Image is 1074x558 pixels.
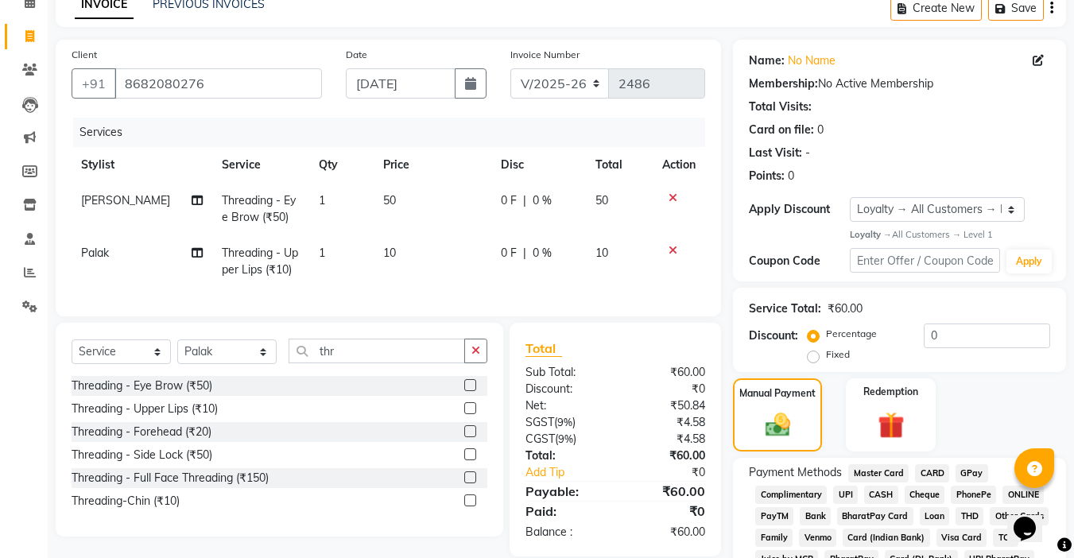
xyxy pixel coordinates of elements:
div: ₹60.00 [828,300,863,317]
span: GPay [956,464,988,482]
span: BharatPay Card [837,507,913,525]
a: No Name [788,52,836,69]
img: _gift.svg [870,409,913,441]
div: Threading - Upper Lips (₹10) [72,401,218,417]
span: 50 [595,193,608,207]
div: Card on file: [749,122,814,138]
strong: Loyalty → [850,229,892,240]
div: ₹60.00 [615,524,717,541]
div: Service Total: [749,300,821,317]
div: No Active Membership [749,76,1050,92]
div: Threading - Full Face Threading (₹150) [72,470,269,486]
input: Search by Name/Mobile/Email/Code [114,68,322,99]
label: Percentage [826,327,877,341]
span: 0 F [501,245,517,262]
div: Sub Total: [514,364,615,381]
span: Cheque [905,486,945,504]
span: CASH [864,486,898,504]
span: 1 [319,246,325,260]
div: Threading-Chin (₹10) [72,493,180,510]
th: Service [212,147,309,183]
label: Manual Payment [739,386,816,401]
img: _cash.svg [758,410,798,439]
div: Apply Discount [749,201,849,218]
div: ( ) [514,431,615,448]
span: Master Card [848,464,909,482]
span: UPI [833,486,858,504]
div: Threading - Forehead (₹20) [72,424,211,440]
div: ₹50.84 [615,397,717,414]
div: Services [73,118,717,147]
div: ( ) [514,414,615,431]
div: Coupon Code [749,253,849,269]
label: Date [346,48,367,62]
span: ONLINE [1002,486,1044,504]
span: Venmo [799,529,836,547]
span: Visa Card [936,529,987,547]
span: SGST [525,415,554,429]
div: ₹4.58 [615,431,717,448]
span: THD [956,507,983,525]
div: ₹0 [615,502,717,521]
span: | [523,192,526,209]
a: Add Tip [514,464,632,481]
div: Payable: [514,482,615,501]
div: Membership: [749,76,818,92]
th: Total [586,147,653,183]
iframe: chat widget [1007,494,1058,542]
th: Disc [491,147,586,183]
th: Action [653,147,705,183]
label: Fixed [826,347,850,362]
span: Other Cards [990,507,1049,525]
div: Total: [514,448,615,464]
span: 0 F [501,192,517,209]
div: 0 [817,122,824,138]
span: [PERSON_NAME] [81,193,170,207]
div: Discount: [514,381,615,397]
button: +91 [72,68,116,99]
span: 0 % [533,245,552,262]
th: Stylist [72,147,212,183]
div: ₹0 [615,381,717,397]
div: 0 [788,168,794,184]
span: CGST [525,432,555,446]
div: ₹60.00 [615,448,717,464]
div: Name: [749,52,785,69]
div: Last Visit: [749,145,802,161]
span: Payment Methods [749,464,842,481]
input: Enter Offer / Coupon Code [850,248,1000,273]
span: Threading - Eye Brow (₹50) [222,193,296,224]
div: Paid: [514,502,615,521]
div: Total Visits: [749,99,812,115]
th: Price [374,147,491,183]
span: | [523,245,526,262]
span: Loan [920,507,950,525]
span: PayTM [755,507,793,525]
div: Balance : [514,524,615,541]
span: TCL [993,529,1018,547]
th: Qty [309,147,374,183]
span: 50 [383,193,396,207]
span: Family [755,529,793,547]
span: CARD [915,464,949,482]
span: Card (Indian Bank) [843,529,930,547]
span: Bank [800,507,831,525]
div: Discount: [749,327,798,344]
div: ₹60.00 [615,482,717,501]
div: - [805,145,810,161]
span: 10 [383,246,396,260]
div: All Customers → Level 1 [850,228,1050,242]
span: 0 % [533,192,552,209]
input: Search or Scan [289,339,465,363]
label: Redemption [863,385,918,399]
span: Palak [81,246,109,260]
button: Apply [1006,250,1052,273]
div: ₹4.58 [615,414,717,431]
div: Threading - Side Lock (₹50) [72,447,212,463]
span: 9% [558,432,573,445]
div: Net: [514,397,615,414]
span: Threading - Upper Lips (₹10) [222,246,298,277]
span: Complimentary [755,486,827,504]
label: Invoice Number [510,48,580,62]
div: Threading - Eye Brow (₹50) [72,378,212,394]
